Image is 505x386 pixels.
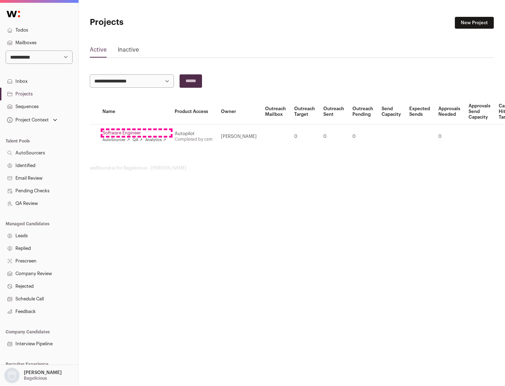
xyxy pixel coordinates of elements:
[175,137,213,141] a: Completed by csm
[319,99,348,125] th: Outreach Sent
[4,368,20,383] img: nopic.png
[24,375,47,381] p: Bagelicious
[455,17,494,29] a: New Project
[319,125,348,149] td: 0
[348,125,377,149] td: 0
[90,46,107,57] a: Active
[118,46,139,57] a: Inactive
[3,7,24,21] img: Wellfound
[102,137,130,143] a: AutoSourcer ↗
[290,125,319,149] td: 0
[24,370,62,375] p: [PERSON_NAME]
[170,99,217,125] th: Product Access
[290,99,319,125] th: Outreach Target
[133,137,142,143] a: QA ↗
[261,99,290,125] th: Outreach Mailbox
[217,99,261,125] th: Owner
[90,165,494,171] footer: wellfound:ai for Bagelicious - [PERSON_NAME]
[3,368,63,383] button: Open dropdown
[102,130,166,136] a: Software Engineer
[464,99,494,125] th: Approvals Send Capacity
[434,125,464,149] td: 0
[6,115,59,125] button: Open dropdown
[98,99,170,125] th: Name
[348,99,377,125] th: Outreach Pending
[217,125,261,149] td: [PERSON_NAME]
[90,17,224,28] h1: Projects
[175,131,213,137] div: Autopilot
[6,117,49,123] div: Project Context
[405,99,434,125] th: Expected Sends
[377,99,405,125] th: Send Capacity
[145,137,166,143] a: Analytics ↗
[434,99,464,125] th: Approvals Needed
